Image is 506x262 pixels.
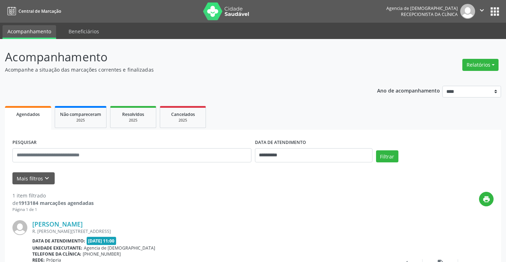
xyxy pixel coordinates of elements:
div: 1 item filtrado [12,192,94,199]
label: DATA DE ATENDIMENTO [255,137,306,148]
span: Agencia de [DEMOGRAPHIC_DATA] [84,245,155,251]
button: Relatórios [462,59,499,71]
label: PESQUISAR [12,137,37,148]
div: 2025 [60,118,101,123]
div: 2025 [165,118,201,123]
div: Página 1 de 1 [12,207,94,213]
button: Filtrar [376,150,398,162]
a: Central de Marcação [5,5,61,17]
div: Agencia de [DEMOGRAPHIC_DATA] [386,5,458,11]
i: keyboard_arrow_down [43,174,51,182]
p: Ano de acompanhamento [377,86,440,95]
b: Telefone da clínica: [32,251,81,257]
span: Recepcionista da clínica [401,11,458,17]
img: img [460,4,475,19]
button: Mais filtroskeyboard_arrow_down [12,172,55,185]
div: 2025 [115,118,151,123]
a: [PERSON_NAME] [32,220,83,228]
img: img [12,220,27,235]
span: Central de Marcação [18,8,61,14]
span: [DATE] 11:00 [87,237,116,245]
button: apps [489,5,501,18]
div: R. [PERSON_NAME][STREET_ADDRESS] [32,228,387,234]
p: Acompanhe a situação das marcações correntes e finalizadas [5,66,352,73]
p: Acompanhamento [5,48,352,66]
a: Acompanhamento [2,25,56,39]
strong: 1913184 marcações agendadas [18,200,94,206]
span: Agendados [16,111,40,117]
span: Não compareceram [60,111,101,117]
button: print [479,192,494,206]
span: Resolvidos [122,111,144,117]
i:  [478,6,486,14]
button:  [475,4,489,19]
div: de [12,199,94,207]
i: print [483,195,490,203]
span: [PHONE_NUMBER] [83,251,121,257]
a: Beneficiários [64,25,104,38]
b: Unidade executante: [32,245,82,251]
b: Data de atendimento: [32,238,85,244]
span: Cancelados [171,111,195,117]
